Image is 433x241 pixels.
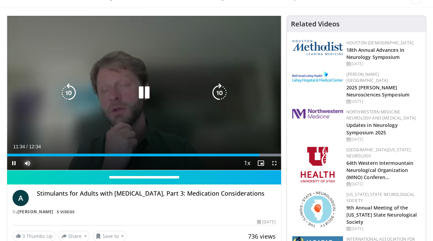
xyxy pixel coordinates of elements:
[18,209,53,215] a: [PERSON_NAME]
[346,98,420,105] div: [DATE]
[346,160,414,180] a: 64th Western Intermountain Neurological Organization (WINO) Conferen…
[346,61,420,67] div: [DATE]
[21,156,34,170] button: Mute
[254,156,268,170] button: Enable picture-in-picture mode
[346,122,398,135] a: Updates in Neurology Symposium 2025
[346,204,417,225] a: 9th Annual Meeting of the [US_STATE] State Neurological Society
[257,219,275,225] div: [DATE]
[292,71,343,83] img: e7977282-282c-4444-820d-7cc2733560fd.jpg.150x105_q85_autocrop_double_scale_upscale_version-0.2.jpg
[292,109,343,118] img: 2a462fb6-9365-492a-ac79-3166a6f924d8.png.150x105_q85_autocrop_double_scale_upscale_version-0.2.jpg
[346,136,420,143] div: [DATE]
[346,192,415,203] a: [US_STATE] State Neurological Society
[7,154,281,156] div: Progress Bar
[22,233,25,239] span: 3
[7,156,21,170] button: Pause
[346,109,416,121] a: Northwestern Medicine Neurology and [MEDICAL_DATA]
[13,209,276,215] div: By
[301,147,335,182] img: f6362829-b0a3-407d-a044-59546adfd345.png.150x105_q85_autocrop_double_scale_upscale_version-0.2.png
[13,144,25,149] span: 11:34
[292,40,343,55] img: 5e4488cc-e109-4a4e-9fd9-73bb9237ee91.png.150x105_q85_autocrop_double_scale_upscale_version-0.2.png
[346,84,409,98] a: 2025 [PERSON_NAME] Neurosciences Symposium
[346,226,420,232] div: [DATE]
[346,147,411,159] a: [GEOGRAPHIC_DATA][US_STATE] Neurology
[13,190,29,206] a: A
[29,144,41,149] span: 12:34
[248,232,276,240] span: 736 views
[54,209,77,215] a: 5 Videos
[37,190,276,197] h4: Stimulants for Adults with [MEDICAL_DATA], Part 3: Medication Considerations
[7,16,281,170] video-js: Video Player
[346,71,388,83] a: [PERSON_NAME][GEOGRAPHIC_DATA]
[268,156,281,170] button: Fullscreen
[346,181,420,187] div: [DATE]
[241,156,254,170] button: Playback Rate
[291,20,340,28] h4: Related Videos
[26,144,28,149] span: /
[346,47,404,60] a: 18th Annual Advances in Neurology Symposium
[346,40,413,46] a: Houston [DEMOGRAPHIC_DATA]
[300,192,336,227] img: 71a8b48c-8850-4916-bbdd-e2f3ccf11ef9.png.150x105_q85_autocrop_double_scale_upscale_version-0.2.png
